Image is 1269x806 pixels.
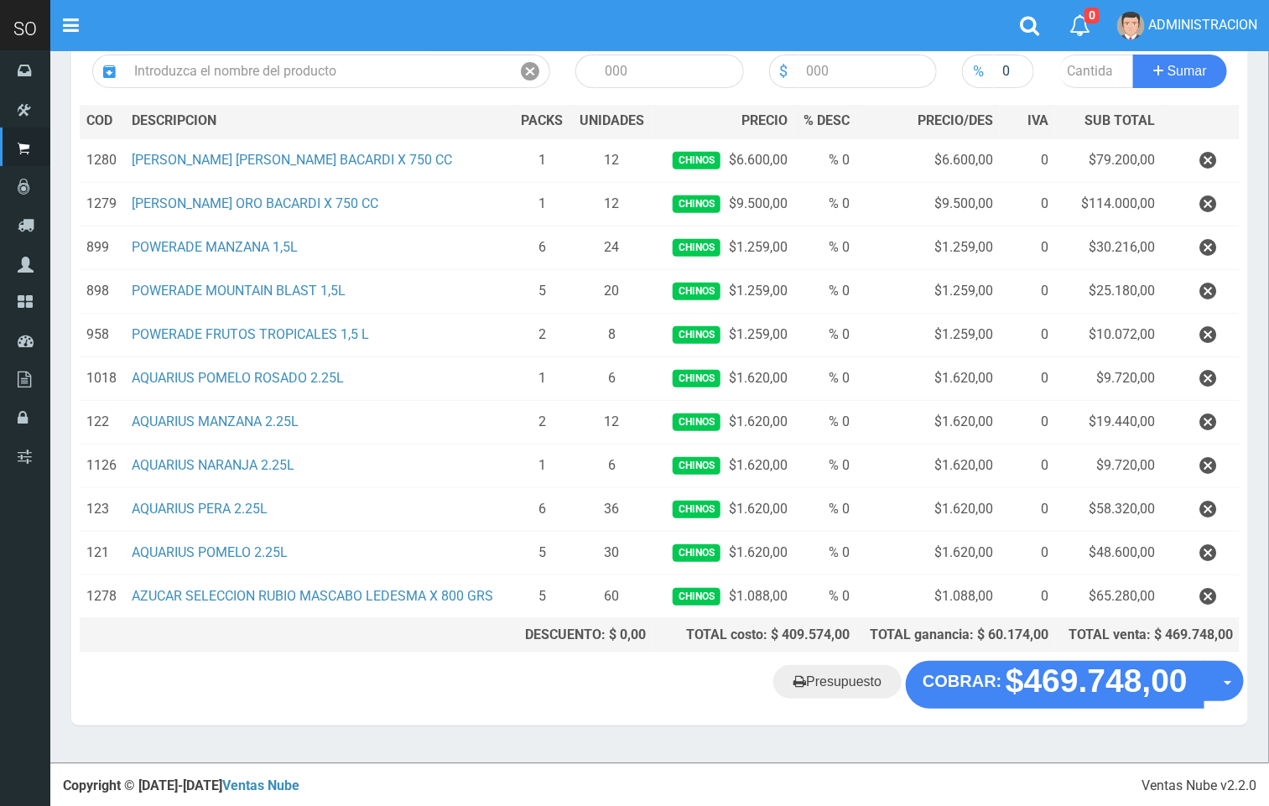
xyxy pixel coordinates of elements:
[596,55,744,88] input: 000
[1148,17,1257,33] span: ADMINISTRACION
[80,182,125,226] td: 1279
[1000,444,1055,487] td: 0
[856,531,1000,575] td: $1.620,00
[132,413,299,429] a: AQUARIUS MANZANA 2.25L
[571,356,653,400] td: 6
[1055,356,1162,400] td: $9.720,00
[856,444,1000,487] td: $1.620,00
[794,313,856,356] td: % 0
[132,283,346,299] a: POWERADE MOUNTAIN BLAST 1,5L
[513,182,571,226] td: 1
[132,239,298,255] a: POWERADE MANZANA 1,5L
[1027,112,1048,128] span: IVA
[132,501,268,517] a: AQUARIUS PERA 2.25L
[794,356,856,400] td: % 0
[794,487,856,531] td: % 0
[794,182,856,226] td: % 0
[132,544,288,560] a: AQUARIUS POMELO 2.25L
[132,370,344,386] a: AQUARIUS POMELO ROSADO 2.25L
[1000,531,1055,575] td: 0
[653,226,794,269] td: $1.259,00
[63,777,299,793] strong: Copyright © [DATE]-[DATE]
[513,444,571,487] td: 1
[673,326,720,344] span: Chinos
[1000,313,1055,356] td: 0
[856,313,1000,356] td: $1.259,00
[1055,182,1162,226] td: $114.000,00
[132,457,294,473] a: AQUARIUS NARANJA 2.25L
[673,195,720,213] span: Chinos
[856,487,1000,531] td: $1.620,00
[994,55,1033,88] input: 000
[1055,487,1162,531] td: $58.320,00
[923,672,1001,690] strong: COBRAR:
[1055,226,1162,269] td: $30.216,00
[673,152,720,169] span: Chinos
[80,531,125,575] td: 121
[513,269,571,313] td: 5
[1084,8,1100,23] span: 0
[673,283,720,300] span: Chinos
[520,626,646,645] div: DESCUENTO: $ 0,00
[659,626,850,645] div: TOTAL costo: $ 409.574,00
[856,400,1000,444] td: $1.620,00
[804,112,850,128] span: % DESC
[80,313,125,356] td: 958
[962,55,994,88] div: %
[906,661,1204,708] button: COBRAR: $469.748,00
[1000,487,1055,531] td: 0
[571,105,653,138] th: UNIDADES
[132,326,369,342] a: POWERADE FRUTOS TROPICALES 1,5 L
[513,356,571,400] td: 1
[794,226,856,269] td: % 0
[794,531,856,575] td: % 0
[80,575,125,618] td: 1278
[653,182,794,226] td: $9.500,00
[125,105,513,138] th: DES
[673,239,720,257] span: Chinos
[794,444,856,487] td: % 0
[1000,356,1055,400] td: 0
[653,313,794,356] td: $1.259,00
[1133,55,1227,88] button: Sumar
[673,370,720,387] span: Chinos
[1055,444,1162,487] td: $9.720,00
[222,777,299,793] a: Ventas Nube
[794,138,856,183] td: % 0
[571,575,653,618] td: 60
[1055,531,1162,575] td: $48.600,00
[673,544,720,562] span: Chinos
[1055,313,1162,356] td: $10.072,00
[80,105,125,138] th: COD
[513,138,571,183] td: 1
[1000,269,1055,313] td: 0
[1142,777,1256,796] div: Ventas Nube v2.2.0
[156,112,216,128] span: CRIPCION
[513,105,571,138] th: PACKS
[794,575,856,618] td: % 0
[1055,138,1162,183] td: $79.200,00
[653,400,794,444] td: $1.620,00
[918,112,993,128] span: PRECIO/DES
[513,226,571,269] td: 6
[798,55,938,88] input: 000
[1055,400,1162,444] td: $19.440,00
[673,588,720,606] span: Chinos
[653,487,794,531] td: $1.620,00
[1000,226,1055,269] td: 0
[513,575,571,618] td: 5
[856,182,1000,226] td: $9.500,00
[80,269,125,313] td: 898
[1000,138,1055,183] td: 0
[794,400,856,444] td: % 0
[80,444,125,487] td: 1126
[1055,269,1162,313] td: $25.180,00
[132,588,493,604] a: AZUCAR SELECCION RUBIO MASCABO LEDESMA X 800 GRS
[132,195,378,211] a: [PERSON_NAME] ORO BACARDI X 750 CC
[673,457,720,475] span: Chinos
[653,575,794,618] td: $1.088,00
[653,531,794,575] td: $1.620,00
[794,269,856,313] td: % 0
[571,138,653,183] td: 12
[769,55,798,88] div: $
